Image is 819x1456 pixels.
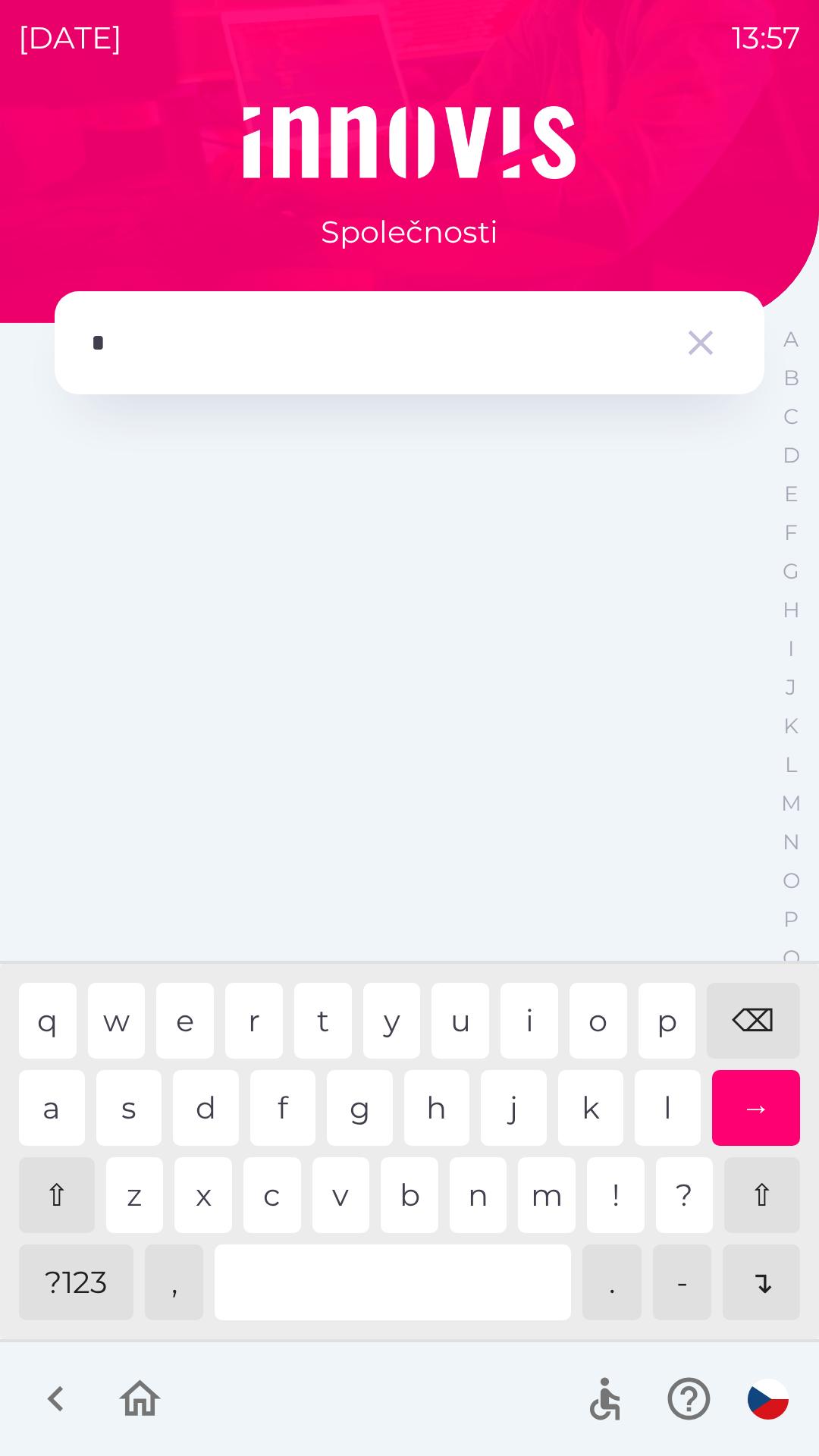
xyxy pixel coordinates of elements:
[783,829,800,855] p: N
[783,365,799,391] p: B
[783,403,799,430] p: C
[784,481,799,507] p: E
[786,674,796,701] p: J
[772,823,810,861] button: N
[772,359,810,397] button: B
[783,868,800,894] p: O
[783,945,800,971] p: Q
[788,635,794,662] p: I
[772,861,810,900] button: O
[772,513,810,552] button: F
[783,713,799,739] p: K
[772,591,810,629] button: H
[772,475,810,513] button: E
[772,784,810,823] button: M
[783,597,800,623] p: H
[783,326,799,353] p: A
[772,707,810,745] button: K
[772,397,810,436] button: C
[772,552,810,591] button: G
[785,752,797,778] p: L
[772,900,810,939] button: P
[772,668,810,707] button: J
[772,745,810,784] button: L
[783,442,800,469] p: D
[772,436,810,475] button: D
[783,558,799,585] p: G
[772,320,810,359] button: A
[784,519,798,546] p: F
[55,106,764,179] img: Logo
[783,906,799,933] p: P
[18,15,122,61] p: [DATE]
[781,790,802,817] p: M
[732,15,801,61] p: 13:57
[772,629,810,668] button: I
[321,209,498,255] p: Společnosti
[748,1379,789,1420] img: cs flag
[772,939,810,977] button: Q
